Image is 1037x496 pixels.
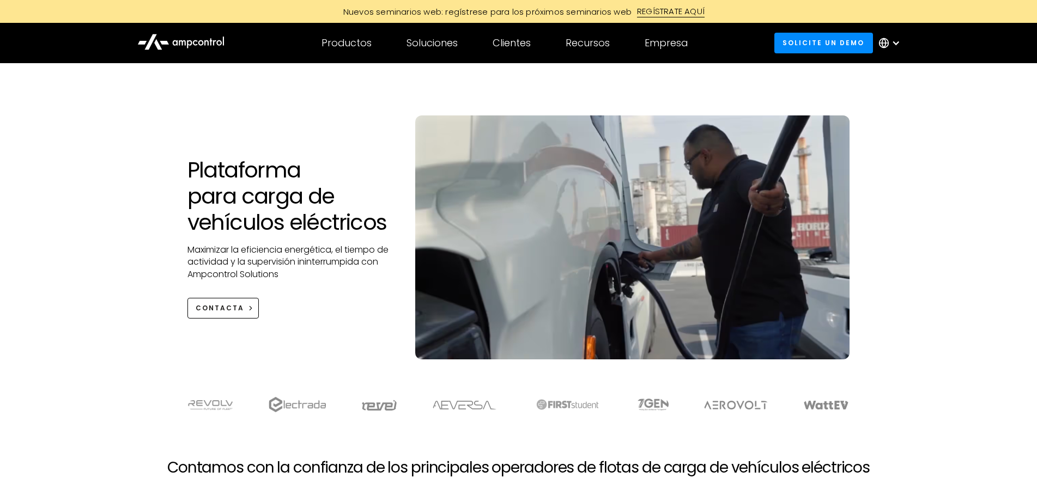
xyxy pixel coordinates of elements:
[803,401,849,409] img: WattEV logo
[407,37,458,49] div: Soluciones
[493,37,531,49] div: Clientes
[566,37,610,49] div: Recursos
[322,37,372,49] div: Productos
[645,37,688,49] div: Empresa
[187,244,394,280] p: Maximizar la eficiencia energética, el tiempo de actividad y la supervisión ininterrumpida con Am...
[187,298,259,318] a: CONTACTA
[774,33,873,53] a: Solicite un demo
[269,397,326,412] img: electrada logo
[196,303,244,313] div: CONTACTA
[187,157,394,235] h1: Plataforma para carga de vehículos eléctricos
[637,5,705,17] div: REGÍSTRATE AQUÍ
[274,5,764,17] a: Nuevos seminarios web: regístrese para los próximos seminarios webREGÍSTRATE AQUÍ
[167,458,870,477] h2: Contamos con la confianza de los principales operadores de flotas de carga de vehículos eléctricos
[704,401,768,409] img: Aerovolt Logo
[332,6,637,17] div: Nuevos seminarios web: regístrese para los próximos seminarios web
